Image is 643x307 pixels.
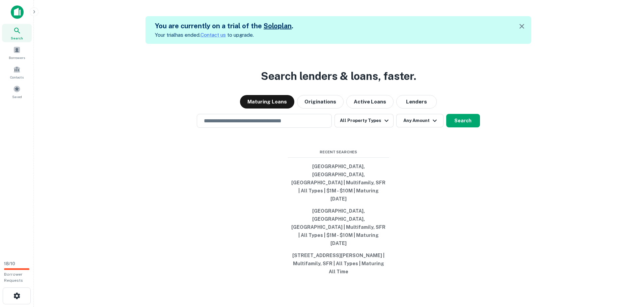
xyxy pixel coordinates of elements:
[334,114,393,127] button: All Property Types
[297,95,344,109] button: Originations
[288,205,389,249] button: [GEOGRAPHIC_DATA], [GEOGRAPHIC_DATA], [GEOGRAPHIC_DATA] | Multifamily, SFR | All Types | $1M - $1...
[446,114,480,127] button: Search
[200,32,226,38] a: Contact us
[9,55,25,60] span: Borrowers
[2,43,32,62] a: Borrowers
[155,21,293,31] h5: You are currently on a trial of the .
[264,22,292,30] a: Soloplan
[288,149,389,155] span: Recent Searches
[2,24,32,42] a: Search
[261,68,416,84] h3: Search lenders & loans, faster.
[11,35,23,41] span: Search
[288,160,389,205] button: [GEOGRAPHIC_DATA], [GEOGRAPHIC_DATA], [GEOGRAPHIC_DATA] | Multifamily, SFR | All Types | $1M - $1...
[11,5,24,19] img: capitalize-icon.png
[346,95,394,109] button: Active Loans
[396,114,444,127] button: Any Amount
[2,83,32,101] a: Saved
[155,31,293,39] p: Your trial has ended. to upgrade.
[4,261,15,266] span: 18 / 10
[288,249,389,278] button: [STREET_ADDRESS][PERSON_NAME] | Multifamily, SFR | All Types | Maturing All Time
[396,95,437,109] button: Lenders
[4,272,23,283] span: Borrower Requests
[2,63,32,81] a: Contacts
[240,95,294,109] button: Maturing Loans
[12,94,22,99] span: Saved
[10,74,24,80] span: Contacts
